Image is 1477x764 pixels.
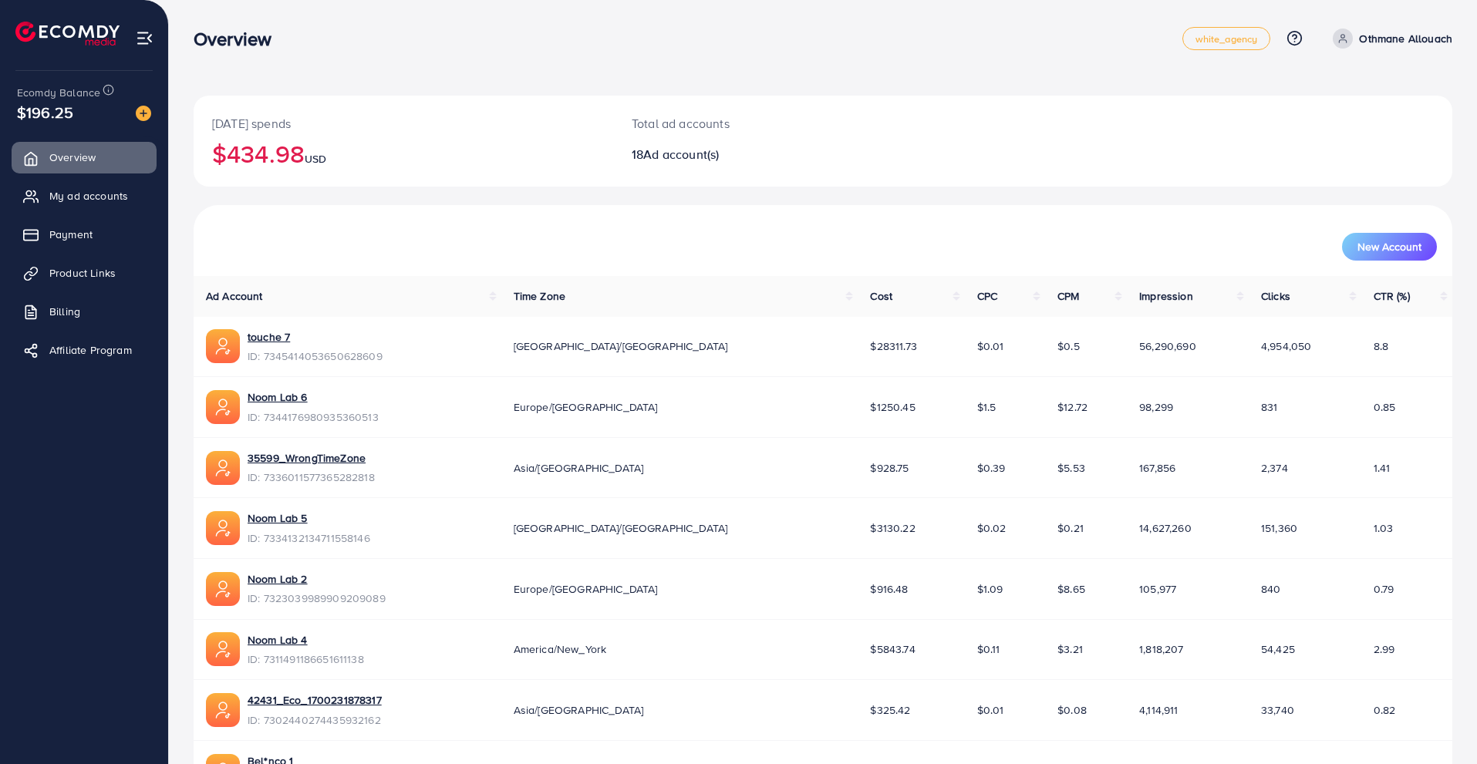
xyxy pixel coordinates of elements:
[1374,399,1396,415] span: 0.85
[1139,702,1178,718] span: 4,114,911
[1057,399,1088,415] span: $12.72
[1359,29,1452,48] p: Othmane Allouach
[977,338,1004,354] span: $0.01
[977,460,1006,476] span: $0.39
[1261,460,1288,476] span: 2,374
[12,296,157,327] a: Billing
[12,219,157,250] a: Payment
[1139,520,1192,536] span: 14,627,260
[1374,702,1396,718] span: 0.82
[17,101,73,123] span: $196.25
[870,288,892,304] span: Cost
[49,304,80,319] span: Billing
[12,142,157,173] a: Overview
[12,257,157,288] a: Product Links
[136,106,151,121] img: image
[1139,460,1175,476] span: 167,856
[248,409,379,425] span: ID: 7344176980935360513
[248,389,379,405] a: Noom Lab 6
[206,511,240,545] img: ic-ads-acc.e4c84228.svg
[194,28,284,50] h3: Overview
[632,114,909,133] p: Total ad accounts
[12,335,157,365] a: Affiliate Program
[12,180,157,211] a: My ad accounts
[248,348,383,364] span: ID: 7345414053650628609
[870,399,915,415] span: $1250.45
[212,139,595,168] h2: $434.98
[206,572,240,606] img: ic-ads-acc.e4c84228.svg
[49,150,96,165] span: Overview
[1342,233,1437,261] button: New Account
[248,329,383,345] a: touche 7
[870,641,915,657] span: $5843.74
[870,338,916,354] span: $28311.73
[1261,702,1294,718] span: 33,740
[1057,520,1084,536] span: $0.21
[248,712,382,728] span: ID: 7302440274435932162
[643,146,719,163] span: Ad account(s)
[305,151,326,167] span: USD
[514,288,565,304] span: Time Zone
[514,399,658,415] span: Europe/[GEOGRAPHIC_DATA]
[1195,34,1258,44] span: white_agency
[248,530,370,546] span: ID: 7334132134711558146
[977,520,1007,536] span: $0.02
[514,338,728,354] span: [GEOGRAPHIC_DATA]/[GEOGRAPHIC_DATA]
[514,641,607,657] span: America/New_York
[49,265,116,281] span: Product Links
[1057,460,1085,476] span: $5.53
[1261,338,1311,354] span: 4,954,050
[1261,641,1295,657] span: 54,425
[212,114,595,133] p: [DATE] spends
[1139,338,1196,354] span: 56,290,690
[206,693,240,727] img: ic-ads-acc.e4c84228.svg
[1139,288,1193,304] span: Impression
[15,22,120,45] img: logo
[1374,581,1394,597] span: 0.79
[1261,581,1280,597] span: 840
[17,85,100,100] span: Ecomdy Balance
[1327,29,1452,49] a: Othmane Allouach
[514,702,644,718] span: Asia/[GEOGRAPHIC_DATA]
[1182,27,1271,50] a: white_agency
[248,591,386,606] span: ID: 7323039989909209089
[1057,641,1083,657] span: $3.21
[1057,288,1079,304] span: CPM
[1374,641,1395,657] span: 2.99
[248,651,364,667] span: ID: 7311491186651611138
[1057,702,1087,718] span: $0.08
[206,451,240,485] img: ic-ads-acc.e4c84228.svg
[206,288,263,304] span: Ad Account
[632,147,909,162] h2: 18
[1057,581,1085,597] span: $8.65
[514,520,728,536] span: [GEOGRAPHIC_DATA]/[GEOGRAPHIC_DATA]
[1139,581,1176,597] span: 105,977
[248,692,382,708] a: 42431_Eco_1700231878317
[248,571,386,587] a: Noom Lab 2
[1374,460,1391,476] span: 1.41
[206,390,240,424] img: ic-ads-acc.e4c84228.svg
[514,460,644,476] span: Asia/[GEOGRAPHIC_DATA]
[977,581,1003,597] span: $1.09
[514,581,658,597] span: Europe/[GEOGRAPHIC_DATA]
[1261,399,1277,415] span: 831
[248,470,375,485] span: ID: 7336011577365282818
[977,641,1000,657] span: $0.11
[1139,641,1183,657] span: 1,818,207
[1374,520,1394,536] span: 1.03
[206,329,240,363] img: ic-ads-acc.e4c84228.svg
[49,227,93,242] span: Payment
[49,188,128,204] span: My ad accounts
[870,581,908,597] span: $916.48
[1261,288,1290,304] span: Clicks
[1374,288,1410,304] span: CTR (%)
[206,632,240,666] img: ic-ads-acc.e4c84228.svg
[1357,241,1421,252] span: New Account
[1139,399,1173,415] span: 98,299
[1374,338,1388,354] span: 8.8
[977,288,997,304] span: CPC
[1261,520,1297,536] span: 151,360
[248,450,375,466] a: 35599_WrongTimeZone
[248,632,364,648] a: Noom Lab 4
